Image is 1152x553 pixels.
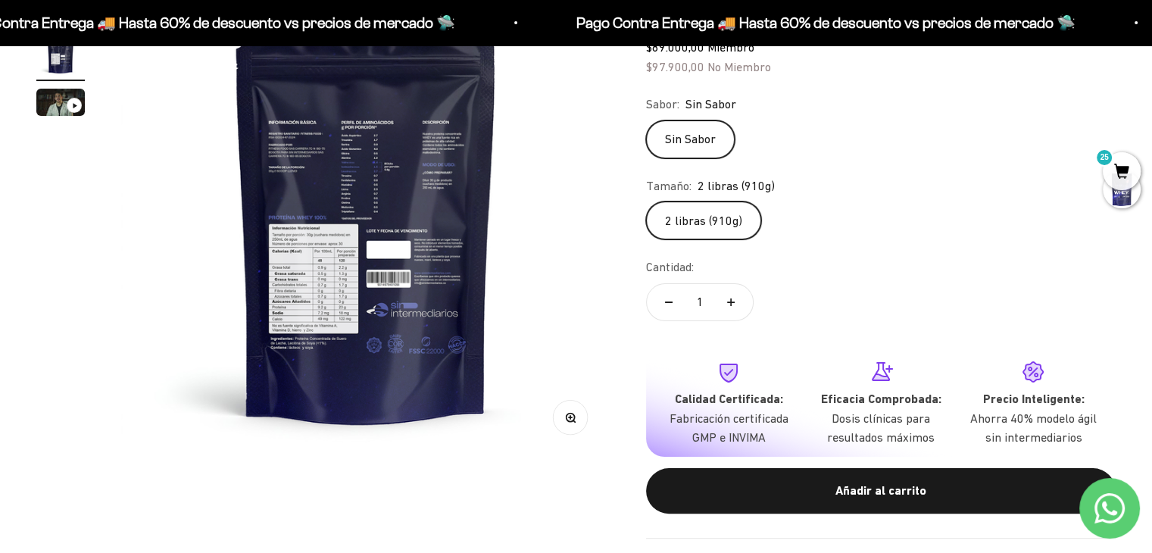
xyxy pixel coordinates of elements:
button: Añadir al carrito [646,468,1116,514]
span: No Miembro [707,60,771,73]
a: 25 [1103,164,1141,181]
button: Ir al artículo 2 [36,28,85,81]
legend: Sabor: [646,95,679,114]
p: Pago Contra Entrega 🚚 Hasta 60% de descuento vs precios de mercado 🛸 [574,11,1073,35]
p: Ahorra 40% modelo ágil sin intermediarios [969,409,1097,448]
p: Dosis clínicas para resultados máximos [817,409,945,448]
mark: 25 [1095,148,1113,167]
span: $89.000,00 [646,40,704,54]
label: Cantidad: [646,258,694,277]
button: Reducir cantidad [647,284,691,320]
span: $97.900,00 [646,60,704,73]
p: Fabricación certificada GMP e INVIMA [664,409,792,448]
legend: Tamaño: [646,177,692,196]
img: Proteína Whey - Sin Sabor [36,28,85,77]
strong: Precio Inteligente: [982,392,1084,406]
strong: Eficacia Comprobada: [821,392,941,406]
div: Añadir al carrito [676,481,1085,501]
button: Aumentar cantidad [709,284,753,320]
span: 2 libras (910g) [698,177,775,196]
span: Miembro [707,40,754,54]
span: Sin Sabor [685,95,736,114]
strong: Calidad Certificada: [674,392,782,406]
button: Ir al artículo 3 [36,89,85,120]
